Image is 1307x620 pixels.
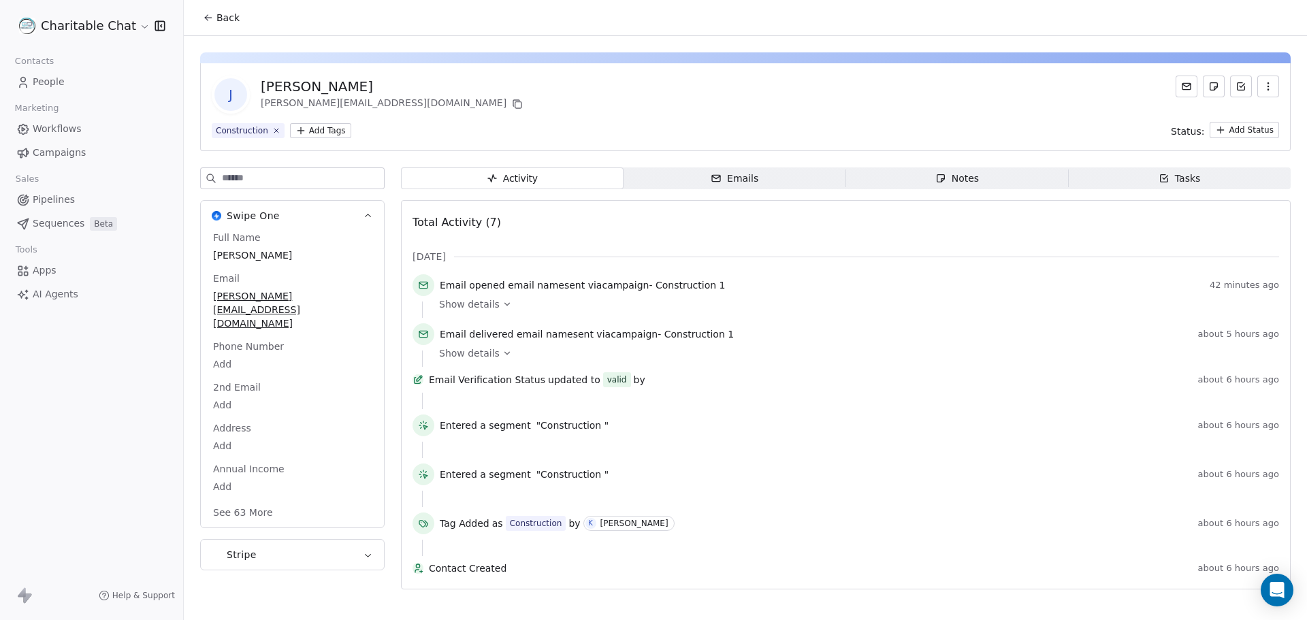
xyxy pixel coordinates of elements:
span: Contacts [9,51,60,71]
div: K [588,518,593,529]
span: updated to [548,373,600,387]
a: Pipelines [11,189,172,211]
span: Workflows [33,122,82,136]
span: Tag Added [440,517,489,530]
a: Show details [439,346,1270,360]
a: Help & Support [99,590,175,601]
div: Construction [216,125,268,137]
span: Help & Support [112,590,175,601]
div: v 4.0.25 [38,22,67,33]
a: Workflows [11,118,172,140]
span: Contact Created [429,561,1193,575]
span: Swipe One [227,209,280,223]
span: "Construction " [536,419,609,432]
a: AI Agents [11,283,172,306]
div: Open Intercom Messenger [1261,574,1293,606]
span: Email delivered [440,329,513,340]
span: Email [210,272,242,285]
a: Apps [11,259,172,282]
div: Construction [510,517,562,529]
img: Stripe [212,550,221,559]
img: tab_keywords_by_traffic_grey.svg [135,79,146,90]
span: Apps [33,263,57,278]
span: Entered a segment [440,468,531,481]
span: [DATE] [413,250,446,263]
img: 10.png [19,18,35,34]
span: email name sent via campaign - [440,278,725,292]
div: Domain: [DOMAIN_NAME] [35,35,150,46]
a: Show details [439,297,1270,311]
div: Tasks [1159,172,1201,186]
span: Total Activity (7) [413,216,501,229]
span: Beta [90,217,117,231]
span: Add [213,439,372,453]
span: AI Agents [33,287,78,301]
div: Swipe OneSwipe One [201,231,384,527]
a: People [11,71,172,93]
span: as [492,517,503,530]
span: email name sent via campaign - [440,327,734,341]
div: [PERSON_NAME] [600,519,668,528]
a: Campaigns [11,142,172,164]
div: [PERSON_NAME] [261,77,526,96]
span: Add [213,398,372,412]
span: 2nd Email [210,380,263,394]
button: Back [195,5,248,30]
span: 42 minutes ago [1210,280,1279,291]
span: about 6 hours ago [1198,420,1279,431]
span: Email opened [440,280,505,291]
button: Add Status [1210,122,1279,138]
span: about 6 hours ago [1198,374,1279,385]
span: Campaigns [33,146,86,160]
span: Status: [1171,125,1204,138]
span: by [634,373,645,387]
span: Show details [439,346,500,360]
span: about 6 hours ago [1198,518,1279,529]
a: SequencesBeta [11,212,172,235]
button: Swipe OneSwipe One [201,201,384,231]
span: Pipelines [33,193,75,207]
span: "Construction " [536,468,609,481]
div: Domain Overview [52,80,122,89]
div: Emails [711,172,758,186]
span: [PERSON_NAME][EMAIL_ADDRESS][DOMAIN_NAME] [213,289,372,330]
span: Charitable Chat [41,17,136,35]
button: Add Tags [290,123,351,138]
img: website_grey.svg [22,35,33,46]
button: StripeStripe [201,540,384,570]
div: valid [607,373,627,387]
img: logo_orange.svg [22,22,33,33]
span: Construction 1 [664,329,735,340]
span: Sequences [33,216,84,231]
span: J [214,78,247,111]
span: Marketing [9,98,65,118]
span: Address [210,421,254,435]
span: People [33,75,65,89]
span: Full Name [210,231,263,244]
div: Keywords by Traffic [150,80,229,89]
img: Swipe One [212,211,221,221]
button: Charitable Chat [16,14,145,37]
img: tab_domain_overview_orange.svg [37,79,48,90]
span: Tools [10,240,43,260]
span: Annual Income [210,462,287,476]
span: Entered a segment [440,419,531,432]
button: See 63 More [205,500,281,525]
span: about 6 hours ago [1198,563,1279,574]
span: Add [213,357,372,371]
span: Back [216,11,240,25]
span: about 6 hours ago [1198,469,1279,480]
span: Add [213,480,372,493]
span: by [568,517,580,530]
span: Phone Number [210,340,287,353]
span: Stripe [227,548,257,561]
span: Show details [439,297,500,311]
div: Notes [935,172,979,186]
span: [PERSON_NAME] [213,248,372,262]
span: Email Verification Status [429,373,545,387]
span: Construction 1 [656,280,726,291]
span: about 5 hours ago [1198,329,1279,340]
span: Sales [10,169,45,189]
div: [PERSON_NAME][EMAIL_ADDRESS][DOMAIN_NAME] [261,96,526,112]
